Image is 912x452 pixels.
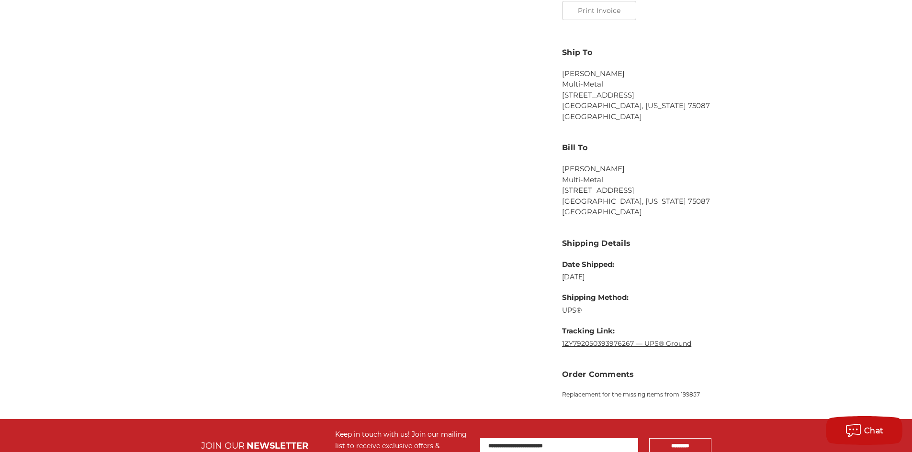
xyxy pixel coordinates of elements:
[562,47,754,58] h3: Ship To
[562,142,754,154] h3: Bill To
[247,441,308,451] span: NEWSLETTER
[562,207,754,218] li: [GEOGRAPHIC_DATA]
[562,306,691,316] dd: UPS®
[562,1,636,20] button: Print Invoice
[826,416,902,445] button: Chat
[562,272,691,282] dd: [DATE]
[562,339,691,348] a: 1ZY792050393976267 — UPS® Ground
[562,175,754,186] li: Multi-Metal
[864,426,884,435] span: Chat
[562,292,691,303] dt: Shipping Method:
[562,369,754,380] h3: Order Comments
[562,326,691,337] dt: Tracking Link:
[201,441,245,451] span: JOIN OUR
[562,111,754,122] li: [GEOGRAPHIC_DATA]
[562,238,754,249] h3: Shipping Details
[562,100,754,111] li: [GEOGRAPHIC_DATA], [US_STATE] 75087
[562,164,754,175] li: [PERSON_NAME]
[562,90,754,101] li: [STREET_ADDRESS]
[562,68,754,79] li: [PERSON_NAME]
[562,79,754,90] li: Multi-Metal
[562,196,754,207] li: [GEOGRAPHIC_DATA], [US_STATE] 75087
[562,185,754,196] li: [STREET_ADDRESS]
[562,390,754,399] p: Replacement for the missing items from 199857
[562,259,691,270] dt: Date Shipped:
